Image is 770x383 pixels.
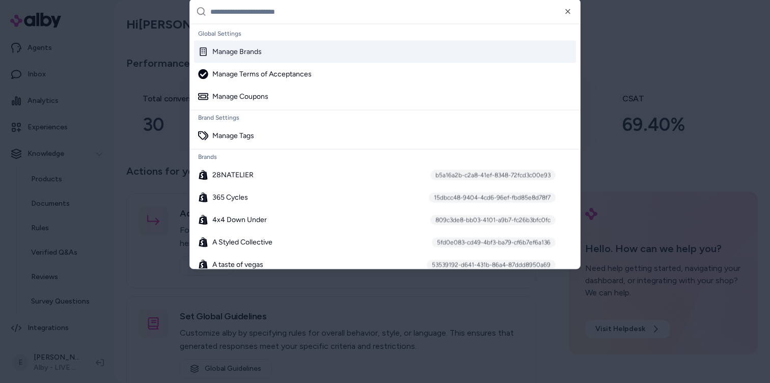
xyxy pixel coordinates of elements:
[430,215,556,225] div: 809c3de8-bb03-4101-a9b7-fc26b3bfc0fc
[212,260,263,270] span: A taste of vegas
[194,150,576,164] div: Brands
[427,260,556,270] div: 53539192-d641-431b-86a4-87ddd8950a69
[432,237,556,248] div: 5fd0e083-cd49-4bf3-ba79-cf6b7ef6a136
[194,111,576,125] div: Brand Settings
[429,193,556,203] div: 15dbcc48-9404-4cd6-96ef-fbd85e8d78f7
[212,215,267,225] span: 4x4 Down Under
[212,193,248,203] span: 365 Cycles
[198,69,312,79] div: Manage Terms of Acceptances
[198,47,262,57] div: Manage Brands
[212,237,272,248] span: A Styled Collective
[194,26,576,41] div: Global Settings
[198,131,254,141] div: Manage Tags
[430,170,556,180] div: b5a16a2b-c2a8-41ef-8348-72fcd3c00e93
[198,92,268,102] div: Manage Coupons
[212,170,254,180] span: 28NATELIER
